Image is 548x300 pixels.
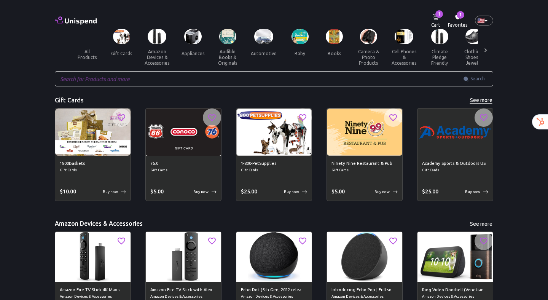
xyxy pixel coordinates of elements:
button: all products [70,44,104,65]
button: automotive [245,44,283,62]
img: Clothing, Shoes & Jewelry [465,29,483,45]
img: Climate Pledge Friendly [431,29,448,45]
h6: Echo Dot (5th Gen, 2022 release) | With bigger vibrant sound, helpful routines and Alexa | Charcoal [241,287,307,294]
img: Ring Video Doorbell (Venetian Bronze) bundle with Echo Show 5 (3rd Gen) image [417,232,493,282]
span: Amazon Devices & Accessories [241,294,307,300]
button: climate pledge friendly [422,44,457,70]
button: audible books & originals [210,44,245,70]
img: Camera & Photo Products [360,29,377,45]
h6: 1800Baskets [60,160,126,167]
img: Appliances [184,29,202,45]
button: clothing, shoes & jewelry [457,44,491,70]
span: Gift Cards [331,167,398,173]
img: Ninety Nine Restaurant & Pub image [327,109,402,156]
p: Buy now [374,189,390,195]
span: Amazon Devices & Accessories [422,294,488,300]
h5: Amazon Devices & Accessories [55,220,143,228]
img: Echo Dot (5th Gen, 2022 release) | With bigger vibrant sound, helpful routines and Alexa | Charco... [236,232,312,282]
img: 1-800-PetSupplies image [236,109,312,156]
img: Gift Cards [113,29,130,45]
p: 🇺🇸 [477,16,481,25]
button: camera & photo products [351,44,386,70]
img: Amazon Devices & Accessories [148,29,166,45]
img: Audible Books & Originals [219,29,236,45]
button: See more [469,219,493,229]
img: Academy Sports & Outdoors US image [417,109,493,156]
p: Buy now [193,189,209,195]
p: Buy now [103,189,118,195]
h6: Amazon Fire TV Stick with Alexa Voice Remote (includes TV controls), free &amp; live TV without c... [150,287,217,294]
div: 🇺🇸 [475,16,493,26]
button: See more [469,96,493,105]
button: books [317,44,351,62]
span: Amazon Devices & Accessories [150,294,217,300]
img: Books [326,29,343,45]
img: Baby [292,29,309,45]
span: $ 10.00 [60,188,76,195]
span: $ 5.00 [150,188,164,195]
h6: Ring Video Doorbell (Venetian Bronze) bundle with Echo Show 5 (3rd Gen) [422,287,488,294]
h6: Introducing Echo Pop | Full sound compact smart speaker with Alexa | Charcoal [331,287,398,294]
span: Favorites [448,21,467,29]
span: $ 5.00 [331,188,345,195]
p: Buy now [284,189,299,195]
p: Buy now [465,189,480,195]
h6: 1-800-PetSupplies [241,160,307,167]
img: 76.0 image [146,109,221,156]
h5: Gift Cards [55,96,84,104]
span: $ 25.00 [241,188,257,195]
button: amazon devices & accessories [139,44,175,70]
img: Cell Phones & Accessories [395,29,413,45]
span: $ 25.00 [422,188,438,195]
button: cell phones & accessories [386,44,422,70]
img: Amazon Fire TV Stick with Alexa Voice Remote (includes TV controls), free &amp; live TV without c... [146,232,221,282]
span: Cart [431,21,440,29]
span: Gift Cards [422,167,488,173]
img: Introducing Echo Pop | Full sound compact smart speaker with Alexa | Charcoal image [327,232,402,282]
h6: 76.0 [150,160,217,167]
img: 1800Baskets image [55,109,131,156]
img: ALL PRODUCTS [79,29,96,45]
span: Search [470,75,485,83]
img: Amazon Fire TV Stick 4K Max streaming device, Wi-Fi 6, Alexa Voice Remote (includes TV controls) ... [55,232,131,282]
button: baby [283,44,317,62]
h6: Amazon Fire TV Stick 4K Max streaming device, Wi-Fi 6, Alexa Voice Remote (includes TV controls) [60,287,126,294]
h6: Academy Sports & Outdoors US [422,160,488,167]
input: Search for Products and more [55,71,463,86]
span: Gift Cards [150,167,217,173]
span: Amazon Devices & Accessories [60,294,126,300]
h6: Ninety Nine Restaurant & Pub [331,160,398,167]
span: Gift Cards [60,167,126,173]
span: 1 [457,11,464,19]
button: gift cards [104,44,139,62]
img: Automotive [254,29,273,45]
span: Amazon Devices & Accessories [331,294,398,300]
span: 1 [435,10,443,18]
span: Gift Cards [241,167,307,173]
button: appliances [175,44,210,62]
